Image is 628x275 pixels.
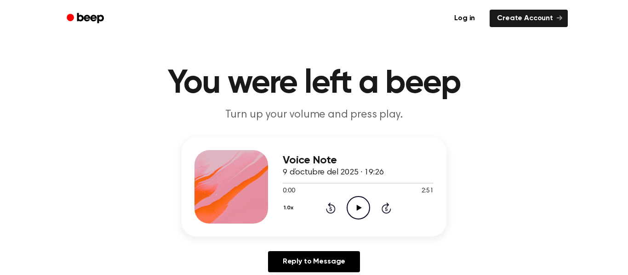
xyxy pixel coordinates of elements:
[268,251,360,272] a: Reply to Message
[137,107,491,123] p: Turn up your volume and press play.
[60,10,112,28] a: Beep
[283,186,295,196] span: 0:00
[445,8,484,29] a: Log in
[490,10,568,27] a: Create Account
[422,186,434,196] span: 2:51
[79,67,549,100] h1: You were left a beep
[283,154,434,167] h3: Voice Note
[283,200,297,216] button: 1.0x
[283,168,384,177] span: 9 d’octubre del 2025 · 19:26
